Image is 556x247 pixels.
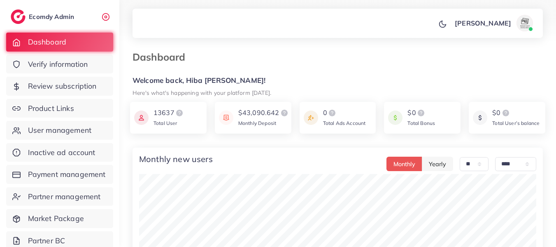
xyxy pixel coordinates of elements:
[6,165,113,184] a: Payment management
[279,108,289,118] img: logo
[6,99,113,118] a: Product Links
[28,191,101,202] span: Partner management
[28,103,74,114] span: Product Links
[473,108,487,127] img: icon payment
[28,125,91,136] span: User management
[327,108,337,118] img: logo
[6,187,113,206] a: Partner management
[386,157,422,171] button: Monthly
[388,108,402,127] img: icon payment
[29,13,76,21] h2: Ecomdy Admin
[407,108,435,118] div: $0
[323,108,366,118] div: 0
[6,121,113,140] a: User management
[6,77,113,96] a: Review subscription
[28,169,106,180] span: Payment management
[407,120,435,126] span: Total Bonus
[6,55,113,74] a: Verify information
[6,143,113,162] a: Inactive ad account
[323,120,366,126] span: Total Ads Account
[238,108,289,118] div: $43,090.642
[422,157,453,171] button: Yearly
[174,108,184,118] img: logo
[304,108,318,127] img: icon payment
[416,108,426,118] img: logo
[139,154,213,164] h4: Monthly new users
[6,33,113,52] a: Dashboard
[11,9,26,24] img: logo
[28,147,95,158] span: Inactive ad account
[492,120,540,126] span: Total User’s balance
[28,81,97,92] span: Review subscription
[455,18,511,28] p: [PERSON_NAME]
[133,76,543,85] h5: Welcome back, Hiba [PERSON_NAME]!
[492,108,540,118] div: $0
[154,108,184,118] div: 13637
[28,213,84,224] span: Market Package
[28,235,65,246] span: Partner BC
[238,120,276,126] span: Monthly Deposit
[28,59,88,70] span: Verify information
[6,209,113,228] a: Market Package
[134,108,149,127] img: icon payment
[219,108,233,127] img: icon payment
[133,51,192,63] h3: Dashboard
[501,108,511,118] img: logo
[133,89,271,96] small: Here's what's happening with your platform [DATE].
[516,15,533,31] img: avatar
[450,15,536,31] a: [PERSON_NAME]avatar
[11,9,76,24] a: logoEcomdy Admin
[28,37,66,47] span: Dashboard
[154,120,177,126] span: Total User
